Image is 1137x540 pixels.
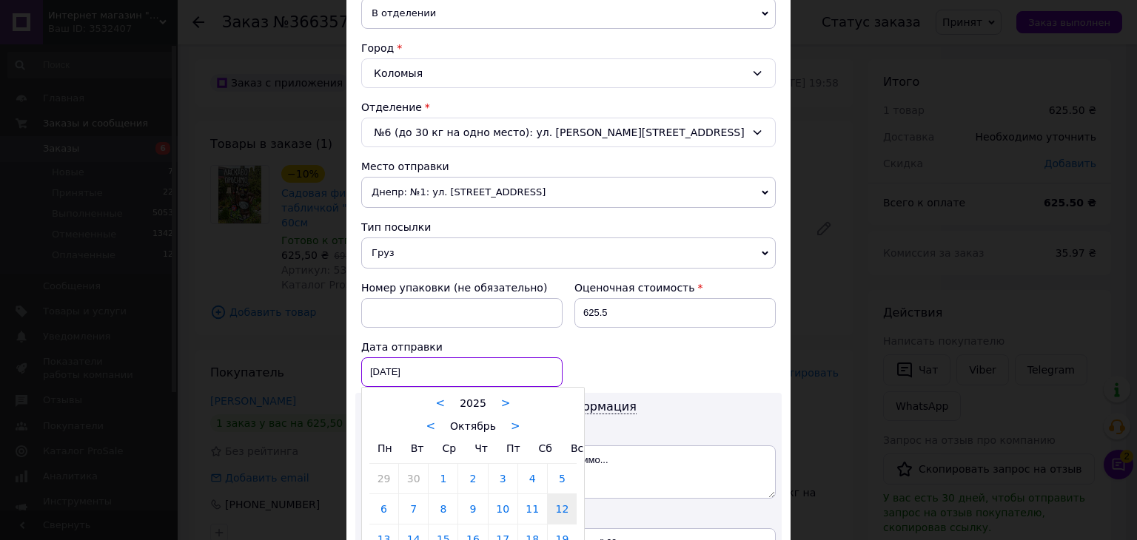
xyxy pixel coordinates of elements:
[450,420,496,432] span: Октябрь
[506,442,520,454] span: Пт
[474,442,488,454] span: Чт
[501,396,511,410] a: >
[539,442,552,454] span: Сб
[378,442,392,454] span: Пн
[511,419,520,433] a: >
[458,494,487,524] a: 9
[460,397,486,409] span: 2025
[399,464,428,493] a: 30
[442,442,456,454] span: Ср
[518,494,547,524] a: 11
[436,396,446,410] a: <
[489,464,517,493] a: 3
[411,442,424,454] span: Вт
[369,464,398,493] a: 29
[548,494,577,524] a: 12
[429,494,457,524] a: 8
[518,464,547,493] a: 4
[489,494,517,524] a: 10
[458,464,487,493] a: 2
[429,464,457,493] a: 1
[548,464,577,493] a: 5
[369,494,398,524] a: 6
[426,419,436,433] a: <
[571,442,583,454] span: Вс
[399,494,428,524] a: 7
